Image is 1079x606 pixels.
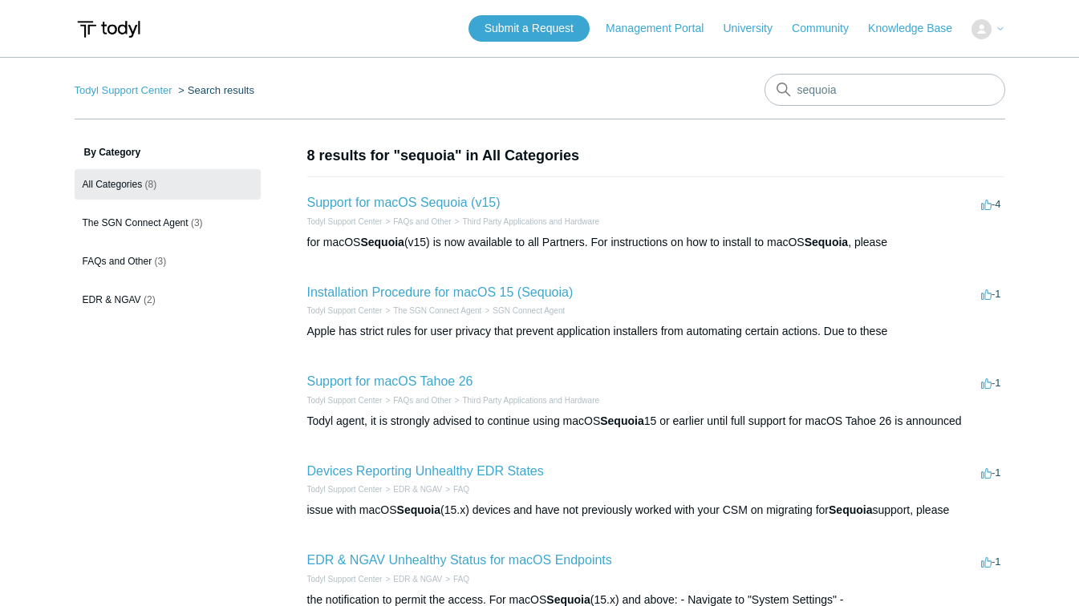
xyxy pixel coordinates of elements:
div: issue with macOS (15.x) devices and have not previously worked with your CSM on migrating for sup... [307,502,1005,519]
li: Todyl Support Center [307,483,383,495]
a: FAQs and Other (3) [75,246,261,277]
div: Todyl agent, it is strongly advised to continue using macOS 15 or earlier until full support for ... [307,413,1005,430]
li: EDR & NGAV [382,573,442,585]
a: All Categories (8) [75,169,261,200]
div: for macOS (v15) is now available to all Partners. For instructions on how to install to macOS , p... [307,234,1005,251]
li: Third Party Applications and Hardware [452,216,599,228]
h3: By Category [75,145,261,160]
a: Todyl Support Center [307,485,383,494]
li: The SGN Connect Agent [382,305,481,317]
a: Third Party Applications and Hardware [462,217,599,226]
a: Todyl Support Center [307,575,383,584]
em: Sequoia [600,414,643,427]
a: Todyl Support Center [75,84,172,96]
li: Todyl Support Center [307,305,383,317]
li: Todyl Support Center [307,394,383,406]
span: -1 [981,377,1001,389]
em: Sequoia [546,593,590,606]
a: Installation Procedure for macOS 15 (Sequoia) [307,285,574,299]
em: Sequoia [829,503,872,516]
a: Submit a Request [469,15,590,42]
div: Apple has strict rules for user privacy that prevent application installers from automating certa... [307,323,1005,340]
li: FAQs and Other [382,216,451,228]
input: Search [765,74,1005,106]
li: SGN Connect Agent [481,305,565,317]
img: Todyl Support Center Help Center home page [75,14,143,44]
a: University [723,20,788,37]
li: Todyl Support Center [75,84,176,96]
a: Community [792,20,865,37]
a: FAQs and Other [393,217,451,226]
li: FAQ [442,483,469,495]
span: (2) [144,294,156,305]
span: (8) [145,179,157,190]
a: Devices Reporting Unhealthy EDR States [307,464,544,478]
span: -1 [981,467,1001,479]
a: FAQ [453,485,469,494]
a: Support for macOS Sequoia (v15) [307,196,501,209]
span: (3) [191,217,203,228]
em: Sequoia [397,503,440,516]
a: EDR & NGAV (2) [75,285,261,315]
a: Support for macOS Tahoe 26 [307,374,473,388]
em: Sequoia [805,236,848,248]
li: FAQs and Other [382,394,451,406]
a: EDR & NGAV Unhealthy Status for macOS Endpoints [307,553,612,567]
span: -1 [981,555,1001,568]
a: Todyl Support Center [307,217,383,226]
li: Todyl Support Center [307,216,383,228]
a: Todyl Support Center [307,306,383,315]
li: Todyl Support Center [307,573,383,585]
a: The SGN Connect Agent [393,306,481,315]
span: -1 [981,288,1001,300]
a: FAQ [453,575,469,584]
li: EDR & NGAV [382,483,442,495]
span: FAQs and Other [83,256,152,267]
a: EDR & NGAV [393,485,442,494]
li: Search results [175,84,254,96]
em: Sequoia [360,236,404,248]
li: Third Party Applications and Hardware [452,394,599,406]
span: -4 [981,198,1001,210]
a: Knowledge Base [868,20,968,37]
a: The SGN Connect Agent (3) [75,208,261,238]
span: (3) [155,256,167,267]
a: SGN Connect Agent [493,306,565,315]
a: Management Portal [606,20,720,37]
a: EDR & NGAV [393,575,442,584]
span: EDR & NGAV [83,294,141,305]
span: All Categories [83,179,143,190]
span: The SGN Connect Agent [83,217,189,228]
h1: 8 results for "sequoia" in All Categories [307,145,1005,167]
a: FAQs and Other [393,396,451,405]
a: Todyl Support Center [307,396,383,405]
li: FAQ [442,573,469,585]
a: Third Party Applications and Hardware [462,396,599,405]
